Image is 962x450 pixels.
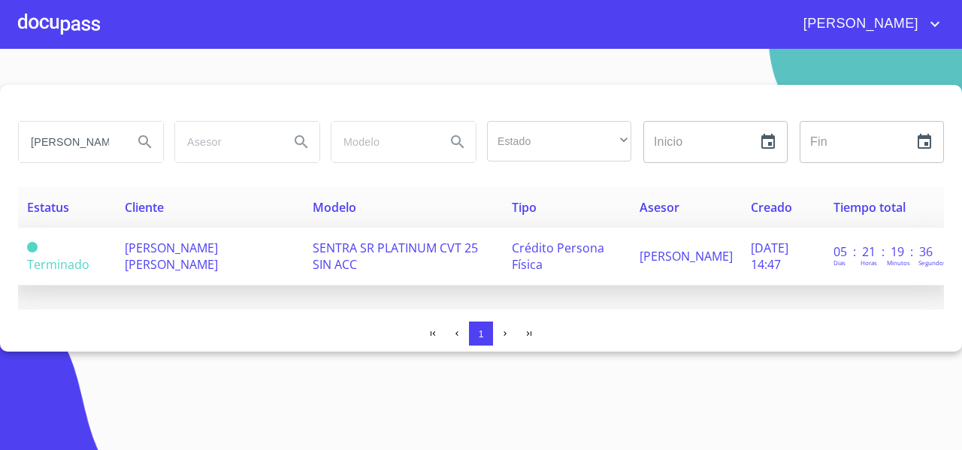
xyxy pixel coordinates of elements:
[440,124,476,160] button: Search
[125,240,218,273] span: [PERSON_NAME] [PERSON_NAME]
[512,240,604,273] span: Crédito Persona Física
[792,12,944,36] button: account of current user
[478,328,483,340] span: 1
[833,243,935,260] p: 05 : 21 : 19 : 36
[331,122,434,162] input: search
[27,256,89,273] span: Terminado
[125,199,164,216] span: Cliente
[19,122,121,162] input: search
[313,199,356,216] span: Modelo
[833,258,846,267] p: Dias
[313,240,478,273] span: SENTRA SR PLATINUM CVT 25 SIN ACC
[792,12,926,36] span: [PERSON_NAME]
[833,199,906,216] span: Tiempo total
[512,199,537,216] span: Tipo
[283,124,319,160] button: Search
[640,199,679,216] span: Asesor
[27,242,38,252] span: Terminado
[887,258,910,267] p: Minutos
[469,322,493,346] button: 1
[27,199,69,216] span: Estatus
[640,248,733,264] span: [PERSON_NAME]
[751,240,788,273] span: [DATE] 14:47
[861,258,877,267] p: Horas
[487,121,631,162] div: ​
[751,199,792,216] span: Creado
[918,258,946,267] p: Segundos
[127,124,163,160] button: Search
[175,122,277,162] input: search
